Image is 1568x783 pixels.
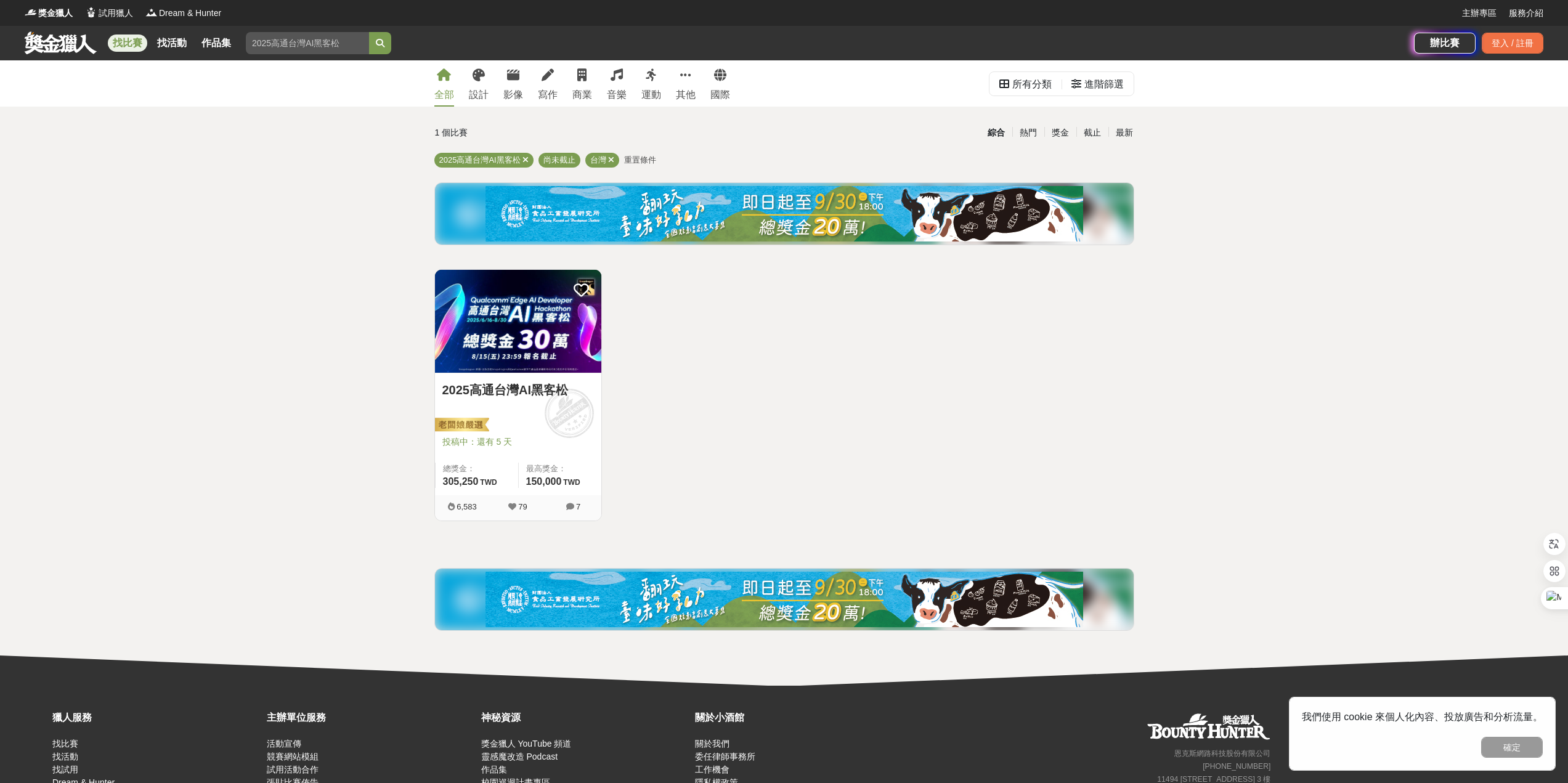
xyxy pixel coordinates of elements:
a: 關於我們 [695,739,729,749]
a: 委任律師事務所 [695,752,755,761]
a: 2025高通台灣AI黑客松 [442,381,594,399]
button: 確定 [1481,737,1543,758]
span: 獎金獵人 [38,7,73,20]
a: 找試用 [52,765,78,774]
span: 試用獵人 [99,7,133,20]
span: 79 [518,502,527,511]
a: 音樂 [607,60,627,107]
div: 1 個比賽 [435,122,667,144]
div: 截止 [1076,122,1108,144]
small: [PHONE_NUMBER] [1203,762,1270,771]
img: Logo [85,6,97,18]
a: 設計 [469,60,489,107]
a: Logo獎金獵人 [25,7,73,20]
a: 國際 [710,60,730,107]
small: 恩克斯網路科技股份有限公司 [1174,749,1270,758]
img: Logo [25,6,37,18]
span: TWD [563,478,580,487]
a: 找比賽 [108,34,147,52]
a: 試用活動合作 [267,765,319,774]
div: 最新 [1108,122,1140,144]
div: 影像 [503,87,523,102]
div: 綜合 [980,122,1012,144]
a: 商業 [572,60,592,107]
img: Logo [145,6,158,18]
a: 作品集 [481,765,507,774]
div: 商業 [572,87,592,102]
span: 投稿中：還有 5 天 [442,436,594,448]
div: 其他 [676,87,696,102]
div: 音樂 [607,87,627,102]
div: 寫作 [538,87,558,102]
span: 6,583 [457,502,477,511]
div: 神秘資源 [481,710,689,725]
a: 全部 [434,60,454,107]
a: 活動宣傳 [267,739,301,749]
div: 所有分類 [1012,72,1052,97]
span: 305,250 [443,476,479,487]
img: bbde9c48-f993-4d71-8b4e-c9f335f69c12.jpg [485,186,1083,241]
a: LogoDream & Hunter [145,7,221,20]
span: 台灣 [590,155,606,164]
div: 登入 / 註冊 [1482,33,1543,54]
a: 影像 [503,60,523,107]
div: 全部 [434,87,454,102]
span: 7 [576,502,580,511]
div: 關於小酒館 [695,710,903,725]
a: 競賽網站模組 [267,752,319,761]
span: 重置條件 [624,155,656,164]
a: 找活動 [52,752,78,761]
a: 靈感魔改造 Podcast [481,752,558,761]
span: Dream & Hunter [159,7,221,20]
input: 2025高通台灣AI黑客松 [246,32,369,54]
a: 寫作 [538,60,558,107]
span: TWD [480,478,497,487]
img: 11b6bcb1-164f-4f8f-8046-8740238e410a.jpg [485,572,1083,627]
div: 運動 [641,87,661,102]
a: 找活動 [152,34,192,52]
a: 獎金獵人 YouTube 頻道 [481,739,572,749]
a: 主辦專區 [1462,7,1497,20]
span: 150,000 [526,476,562,487]
a: 辦比賽 [1414,33,1476,54]
div: 設計 [469,87,489,102]
div: 獎金 [1044,122,1076,144]
a: 運動 [641,60,661,107]
span: 我們使用 cookie 來個人化內容、投放廣告和分析流量。 [1302,712,1543,722]
span: 尚未截止 [543,155,575,164]
a: Logo試用獵人 [85,7,133,20]
span: 最高獎金： [526,463,594,475]
div: 國際 [710,87,730,102]
a: 作品集 [197,34,236,52]
img: Cover Image [435,270,601,373]
div: 主辦單位服務 [267,710,475,725]
div: 進階篩選 [1084,72,1124,97]
a: 服務介紹 [1509,7,1543,20]
span: 2025高通台灣AI黑客松 [439,155,521,164]
span: 總獎金： [443,463,511,475]
div: 熱門 [1012,122,1044,144]
div: 獵人服務 [52,710,261,725]
a: 找比賽 [52,739,78,749]
a: 其他 [676,60,696,107]
a: 工作機會 [695,765,729,774]
img: 老闆娘嚴選 [433,417,489,434]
